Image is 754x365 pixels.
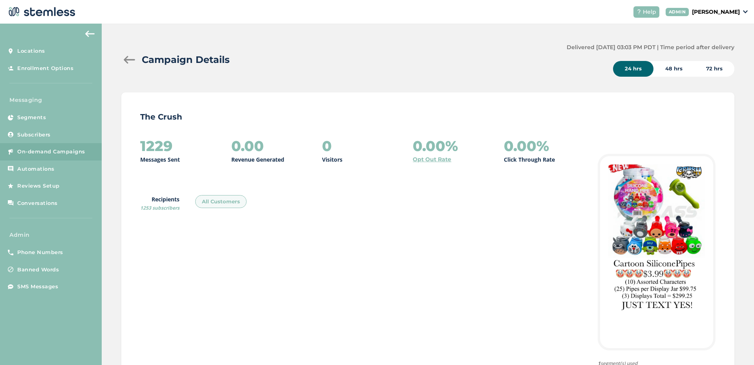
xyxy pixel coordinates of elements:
[140,111,716,122] p: The Crush
[17,148,85,156] span: On-demand Campaigns
[17,199,58,207] span: Conversations
[85,31,95,37] img: icon-arrow-back-accent-c549486e.svg
[17,47,45,55] span: Locations
[6,4,75,20] img: logo-dark-0685b13c.svg
[643,8,656,16] span: Help
[17,65,73,72] span: Enrollment Options
[231,155,284,164] p: Revenue Generated
[17,114,46,122] span: Segments
[692,8,740,16] p: [PERSON_NAME]
[140,195,179,212] label: Recipients
[195,195,247,208] div: All Customers
[231,138,264,154] h2: 0.00
[666,8,689,16] div: ADMIN
[715,327,754,365] iframe: Chat Widget
[637,9,641,14] img: icon-help-white-03924b79.svg
[413,155,451,164] a: Opt Out Rate
[653,61,694,77] div: 48 hrs
[694,61,734,77] div: 72 hrs
[17,266,59,274] span: Banned Words
[743,10,748,13] img: icon_down-arrow-small-66adaf34.svg
[17,249,63,256] span: Phone Numbers
[322,155,342,164] p: Visitors
[504,155,555,164] p: Click Through Rate
[142,53,230,67] h2: Campaign Details
[140,205,179,211] span: 1253 subscribers
[613,61,653,77] div: 24 hrs
[17,182,60,190] span: Reviews Setup
[322,138,332,154] h2: 0
[17,131,51,139] span: Subscribers
[567,43,734,52] label: Delivered [DATE] 03:03 PM PDT | Time period after delivery
[140,138,172,154] h2: 1229
[17,283,58,291] span: SMS Messages
[608,164,705,313] img: Mb8Hhf910UwhH50iTsK9bgEEpjkrCTrX.jpg
[413,138,458,154] h2: 0.00%
[17,165,55,173] span: Automations
[504,138,549,154] h2: 0.00%
[140,155,180,164] p: Messages Sent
